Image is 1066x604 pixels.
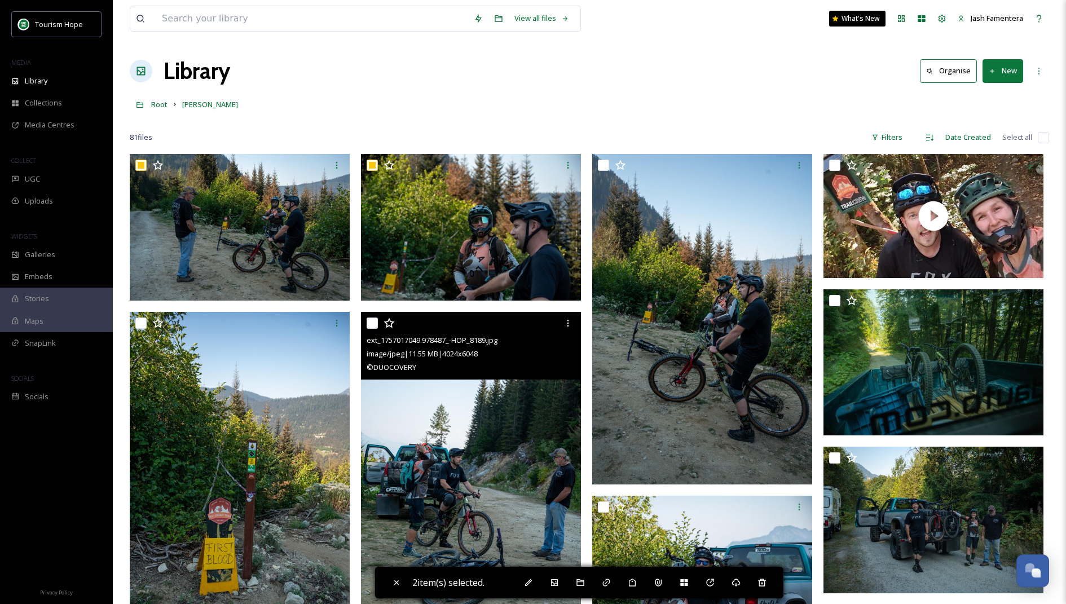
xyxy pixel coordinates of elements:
button: Open Chat [1016,554,1049,587]
span: Maps [25,316,43,327]
a: Root [151,98,168,111]
img: ext_1757017038.115676_-HOP_8182.jpg [823,289,1043,435]
span: image/jpeg | 11.55 MB | 4024 x 6048 [367,349,478,359]
a: View all files [509,7,575,29]
span: Socials [25,391,49,402]
button: Organise [920,59,977,82]
a: Organise [920,59,983,82]
img: ext_1757017064.93103_-HOP_8191.jpg [130,154,350,301]
span: COLLECT [11,156,36,165]
span: UGC [25,174,40,184]
a: Privacy Policy [40,585,73,598]
span: 2 item(s) selected. [412,576,484,589]
span: Privacy Policy [40,589,73,596]
span: Root [151,99,168,109]
a: What's New [829,11,886,27]
span: 81 file s [130,132,152,143]
span: WIDGETS [11,232,37,240]
img: ext_1757017064.445516_-HOP_8193.jpg [361,154,581,301]
span: Uploads [25,196,53,206]
div: Date Created [940,126,997,148]
a: Library [164,54,230,88]
span: Tourism Hope [35,19,83,29]
span: Media Centres [25,120,74,130]
input: Search your library [156,6,468,31]
img: thumbnail [823,154,1043,277]
span: Jash Famentera [971,13,1023,23]
button: New [983,59,1023,82]
span: SnapLink [25,338,56,349]
span: SOCIALS [11,374,34,382]
a: Jash Famentera [952,7,1029,29]
span: Stories [25,293,49,304]
span: Select all [1002,132,1032,143]
span: Library [25,76,47,86]
span: MEDIA [11,58,31,67]
a: [PERSON_NAME] [182,98,238,111]
img: ext_1757017061.049968_-HOP_8190.jpg [592,154,812,484]
span: Galleries [25,249,55,260]
img: logo.png [18,19,29,30]
span: Embeds [25,271,52,282]
div: Filters [866,126,908,148]
span: Collections [25,98,62,108]
span: ext_1757017049.978487_-HOP_8189.jpg [367,335,497,345]
span: © DUOCOVERY [367,362,416,372]
img: ext_1757017030.317062_-HOP_8179.jpg [823,447,1043,593]
span: [PERSON_NAME] [182,99,238,109]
